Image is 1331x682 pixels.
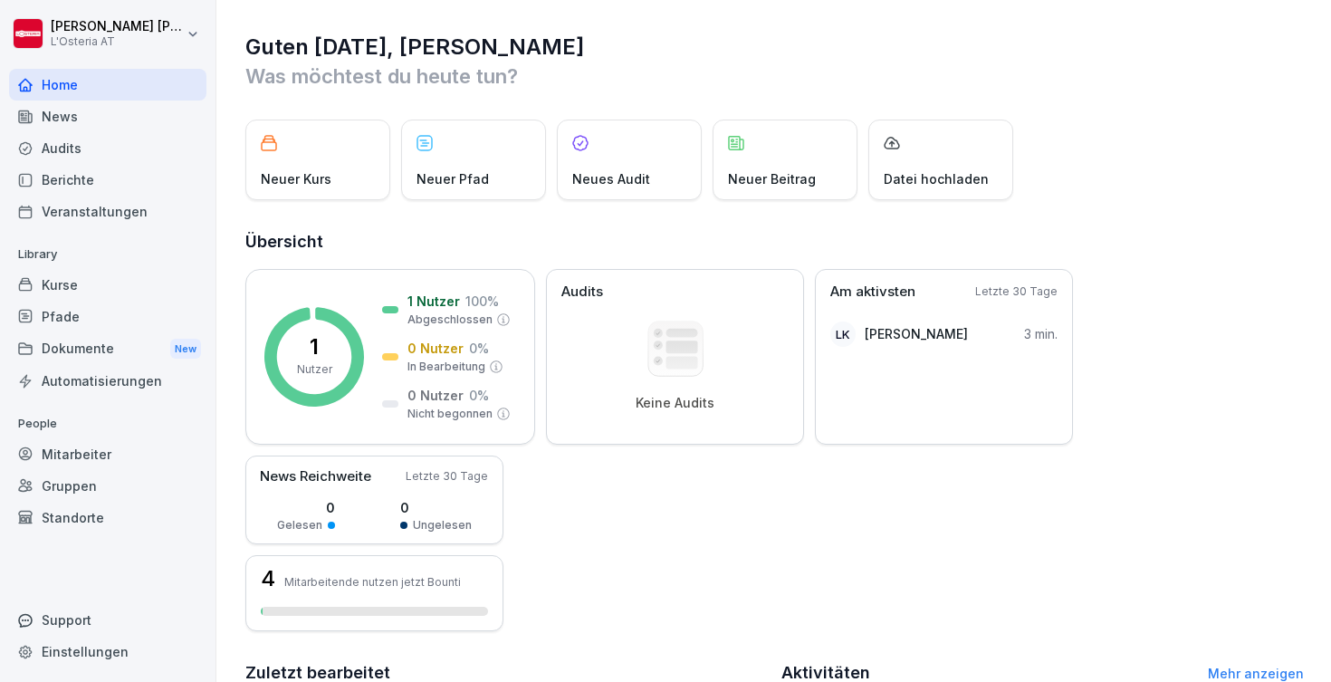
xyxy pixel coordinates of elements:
[400,498,472,517] p: 0
[9,604,206,636] div: Support
[9,132,206,164] a: Audits
[245,33,1304,62] h1: Guten [DATE], [PERSON_NAME]
[884,169,989,188] p: Datei hochladen
[407,386,464,405] p: 0 Nutzer
[406,468,488,485] p: Letzte 30 Tage
[260,466,371,487] p: News Reichweite
[407,359,485,375] p: In Bearbeitung
[310,336,319,358] p: 1
[261,169,331,188] p: Neuer Kurs
[830,282,915,303] p: Am aktivsten
[1208,666,1304,681] a: Mehr anzeigen
[245,229,1304,255] h2: Übersicht
[51,35,183,48] p: L'Osteria AT
[1024,324,1058,343] p: 3 min.
[9,301,206,332] a: Pfade
[728,169,816,188] p: Neuer Beitrag
[245,62,1304,91] p: Was möchtest du heute tun?
[9,196,206,227] a: Veranstaltungen
[297,361,332,378] p: Nutzer
[417,169,489,188] p: Neuer Pfad
[9,164,206,196] a: Berichte
[261,568,275,590] h3: 4
[865,324,968,343] p: [PERSON_NAME]
[561,282,603,303] p: Audits
[465,292,499,311] p: 100 %
[407,406,493,422] p: Nicht begonnen
[830,322,856,347] div: LK
[9,240,206,269] p: Library
[9,365,206,397] a: Automatisierungen
[9,502,206,533] a: Standorte
[9,409,206,438] p: People
[636,395,714,411] p: Keine Audits
[407,292,460,311] p: 1 Nutzer
[284,575,461,589] p: Mitarbeitende nutzen jetzt Bounti
[9,269,206,301] a: Kurse
[407,339,464,358] p: 0 Nutzer
[469,339,489,358] p: 0 %
[572,169,650,188] p: Neues Audit
[975,283,1058,300] p: Letzte 30 Tage
[9,470,206,502] a: Gruppen
[413,517,472,533] p: Ungelesen
[9,636,206,668] a: Einstellungen
[9,332,206,366] div: Dokumente
[277,498,335,517] p: 0
[407,312,493,328] p: Abgeschlossen
[9,101,206,132] a: News
[9,438,206,470] a: Mitarbeiter
[277,517,322,533] p: Gelesen
[9,69,206,101] a: Home
[9,332,206,366] a: DokumenteNew
[170,339,201,360] div: New
[51,19,183,34] p: [PERSON_NAME] [PERSON_NAME]
[469,386,489,405] p: 0 %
